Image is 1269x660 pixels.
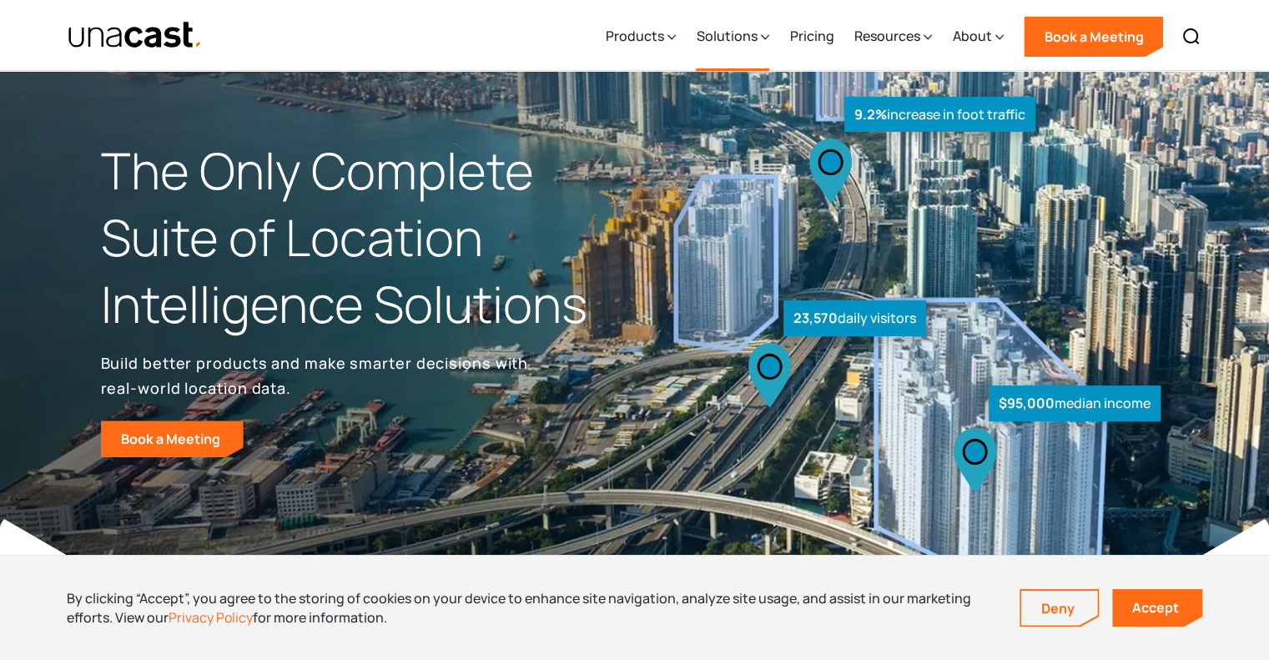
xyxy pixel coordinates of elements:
[952,3,1004,71] div: About
[793,309,838,327] strong: 23,570
[605,3,676,71] div: Products
[68,21,204,50] a: home
[854,26,919,46] div: Resources
[854,105,887,123] strong: 9.2%
[101,350,535,401] p: Build better products and make smarter decisions with real-world location data.
[789,3,833,71] a: Pricing
[696,26,757,46] div: Solutions
[605,26,663,46] div: Products
[999,394,1055,412] strong: $95,000
[67,589,995,627] div: By clicking “Accept”, you agree to the storing of cookies on your device to enhance site navigati...
[783,300,926,336] div: daily visitors
[101,138,635,337] h1: The Only Complete Suite of Location Intelligence Solutions
[101,421,244,457] a: Book a Meeting
[1024,17,1163,57] a: Book a Meeting
[169,608,253,627] a: Privacy Policy
[696,3,769,71] div: Solutions
[952,26,991,46] div: About
[844,97,1035,133] div: increase in foot traffic
[1021,591,1098,626] a: Deny
[68,21,204,50] img: Unacast text logo
[989,385,1161,421] div: median income
[854,3,932,71] div: Resources
[1181,27,1201,47] img: Search icon
[1112,589,1202,627] a: Accept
